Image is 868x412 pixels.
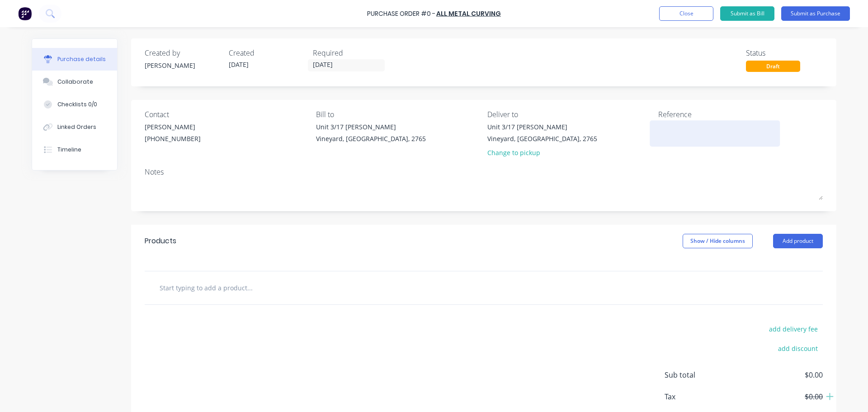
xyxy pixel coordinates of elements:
button: Purchase details [32,48,117,71]
button: Submit as Purchase [781,6,850,21]
span: Sub total [665,369,732,380]
div: Collaborate [57,78,93,86]
span: Tax [665,391,732,402]
div: [PERSON_NAME] [145,122,201,132]
div: Vineyard, [GEOGRAPHIC_DATA], 2765 [316,134,426,143]
div: Purchase Order #0 - [367,9,435,19]
div: Unit 3/17 [PERSON_NAME] [316,122,426,132]
div: Unit 3/17 [PERSON_NAME] [487,122,597,132]
button: Submit as Bill [720,6,774,21]
span: $0.00 [732,369,823,380]
div: Notes [145,166,823,177]
div: Vineyard, [GEOGRAPHIC_DATA], 2765 [487,134,597,143]
div: Required [313,47,390,58]
button: Close [659,6,713,21]
button: Linked Orders [32,116,117,138]
img: Factory [18,7,32,20]
div: Draft [746,61,800,72]
div: [PERSON_NAME] [145,61,222,70]
div: Checklists 0/0 [57,100,97,109]
button: Checklists 0/0 [32,93,117,116]
div: Products [145,236,176,246]
div: Status [746,47,823,58]
div: Contact [145,109,309,120]
div: Created by [145,47,222,58]
button: add discount [773,342,823,354]
button: add delivery fee [764,323,823,335]
span: $0.00 [732,391,823,402]
div: Purchase details [57,55,106,63]
div: Deliver to [487,109,652,120]
button: Show / Hide columns [683,234,753,248]
button: Timeline [32,138,117,161]
div: Change to pickup [487,148,597,157]
button: Collaborate [32,71,117,93]
div: Linked Orders [57,123,96,131]
div: [PHONE_NUMBER] [145,134,201,143]
button: Add product [773,234,823,248]
div: Bill to [316,109,481,120]
div: Timeline [57,146,81,154]
div: Reference [658,109,823,120]
div: Created [229,47,306,58]
a: All Metal Curving [436,9,501,18]
input: Start typing to add a product... [159,279,340,297]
